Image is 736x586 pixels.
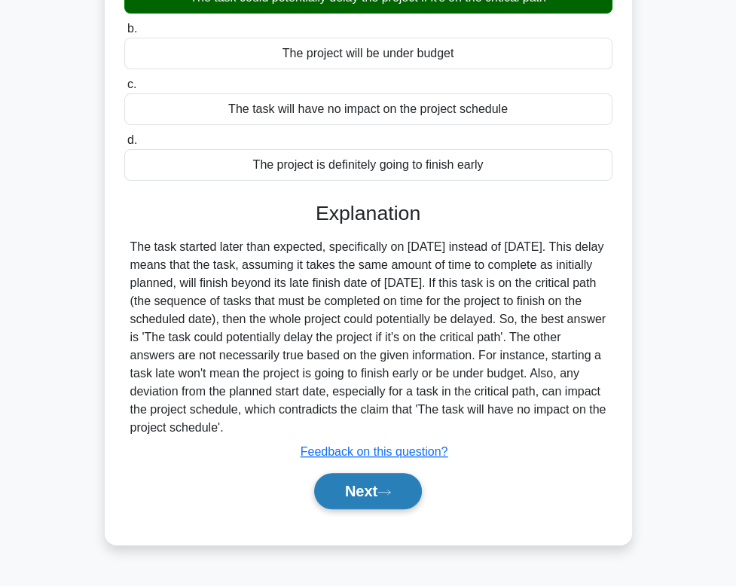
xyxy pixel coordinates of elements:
[130,238,606,437] div: The task started later than expected, specifically on [DATE] instead of [DATE]. This delay means ...
[127,78,136,90] span: c.
[127,22,137,35] span: b.
[124,93,612,125] div: The task will have no impact on the project schedule
[124,149,612,181] div: The project is definitely going to finish early
[127,133,137,146] span: d.
[124,38,612,69] div: The project will be under budget
[301,445,448,458] a: Feedback on this question?
[314,473,422,509] button: Next
[133,202,603,226] h3: Explanation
